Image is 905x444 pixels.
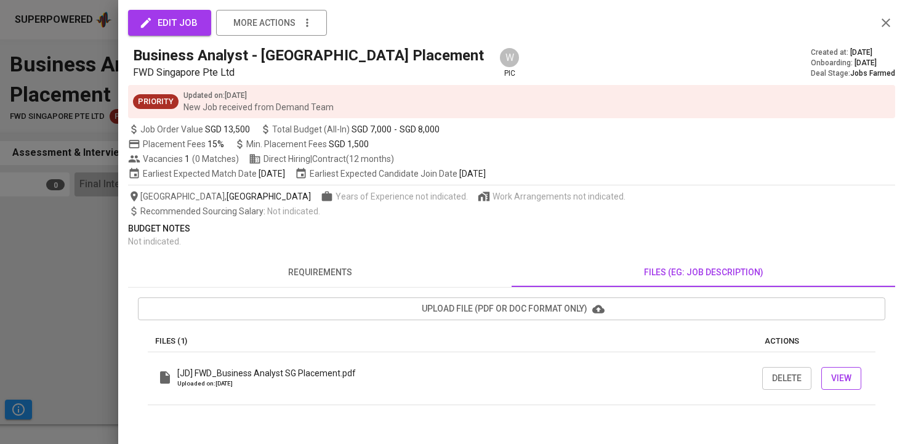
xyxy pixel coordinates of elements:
span: Min. Placement Fees [246,139,369,149]
span: SGD 7,000 [352,123,392,135]
span: Priority [133,96,179,108]
span: [GEOGRAPHIC_DATA] [227,190,311,203]
span: more actions [233,15,296,31]
span: Vacancies ( 0 Matches ) [128,153,239,165]
span: [DATE] [459,168,486,180]
span: Direct Hiring | Contract (12 months) [249,153,394,165]
p: actions [765,335,868,347]
span: SGD 13,500 [205,123,250,135]
span: SGD 8,000 [400,123,440,135]
p: Updated on : [DATE] [183,90,334,101]
span: [DATE] [855,58,877,68]
span: Work Arrangements not indicated. [493,190,625,203]
p: [JD] FWD_Business Analyst SG Placement.pdf [177,367,356,379]
span: upload file (pdf or doc format only) [148,301,875,317]
div: W [499,47,520,68]
p: Uploaded on: [DATE] [177,379,356,388]
p: Budget Notes [128,222,895,235]
span: [DATE] [259,168,285,180]
div: pic [499,47,520,79]
span: Earliest Expected Candidate Join Date [295,168,486,180]
div: Onboarding : [811,58,895,68]
span: 15% [207,139,224,149]
span: [GEOGRAPHIC_DATA] , [128,190,311,203]
span: Earliest Expected Match Date [128,168,285,180]
span: edit job [142,15,198,31]
span: Not indicated . [267,206,320,216]
span: SGD 1,500 [329,139,369,149]
span: - [394,123,397,135]
span: FWD Singapore Pte Ltd [133,67,235,78]
p: Files (1) [155,335,765,347]
div: Deal Stage : [811,68,895,79]
span: View [831,371,851,386]
span: Jobs Farmed [850,69,895,78]
div: Created at : [811,47,895,58]
span: requirements [135,265,504,280]
p: New Job received from Demand Team [183,101,334,113]
button: upload file (pdf or doc format only) [138,297,885,320]
span: Total Budget (All-In) [260,123,440,135]
span: [DATE] [850,47,872,58]
button: View [821,367,861,390]
span: Placement Fees [143,139,224,149]
button: more actions [216,10,327,36]
button: Delete [762,367,811,390]
button: edit job [128,10,211,36]
h5: Business Analyst - [GEOGRAPHIC_DATA] Placement [133,46,484,65]
span: files (eg: job description) [519,265,888,280]
span: Recommended Sourcing Salary : [140,206,267,216]
span: Job Order Value [128,123,250,135]
span: Delete [772,371,802,386]
span: 1 [183,153,190,165]
span: Not indicated . [128,236,181,246]
span: Years of Experience not indicated. [336,190,468,203]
